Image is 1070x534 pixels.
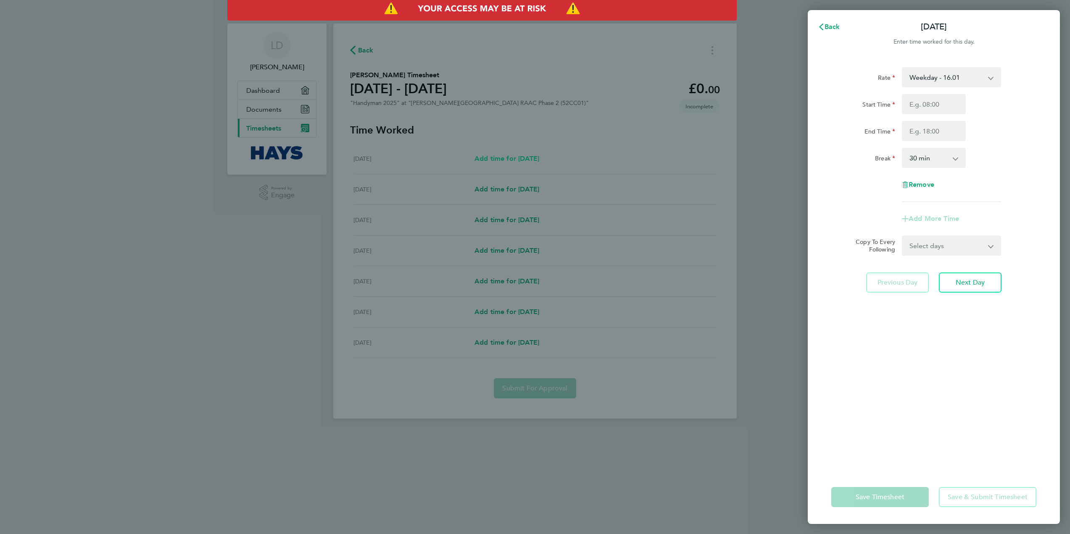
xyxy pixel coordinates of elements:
label: End Time [864,128,895,138]
input: E.g. 08:00 [902,94,966,114]
button: Back [809,18,849,35]
button: Next Day [939,272,1001,293]
span: Remove [909,181,934,188]
span: Back [825,23,840,31]
label: Rate [878,74,895,84]
span: Next Day [956,278,985,287]
p: [DATE] [921,21,947,33]
input: E.g. 18:00 [902,121,966,141]
label: Copy To Every Following [849,238,895,253]
div: Enter time worked for this day. [808,37,1060,47]
button: Remove [902,181,934,188]
label: Break [875,154,895,165]
label: Start Time [862,101,895,111]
